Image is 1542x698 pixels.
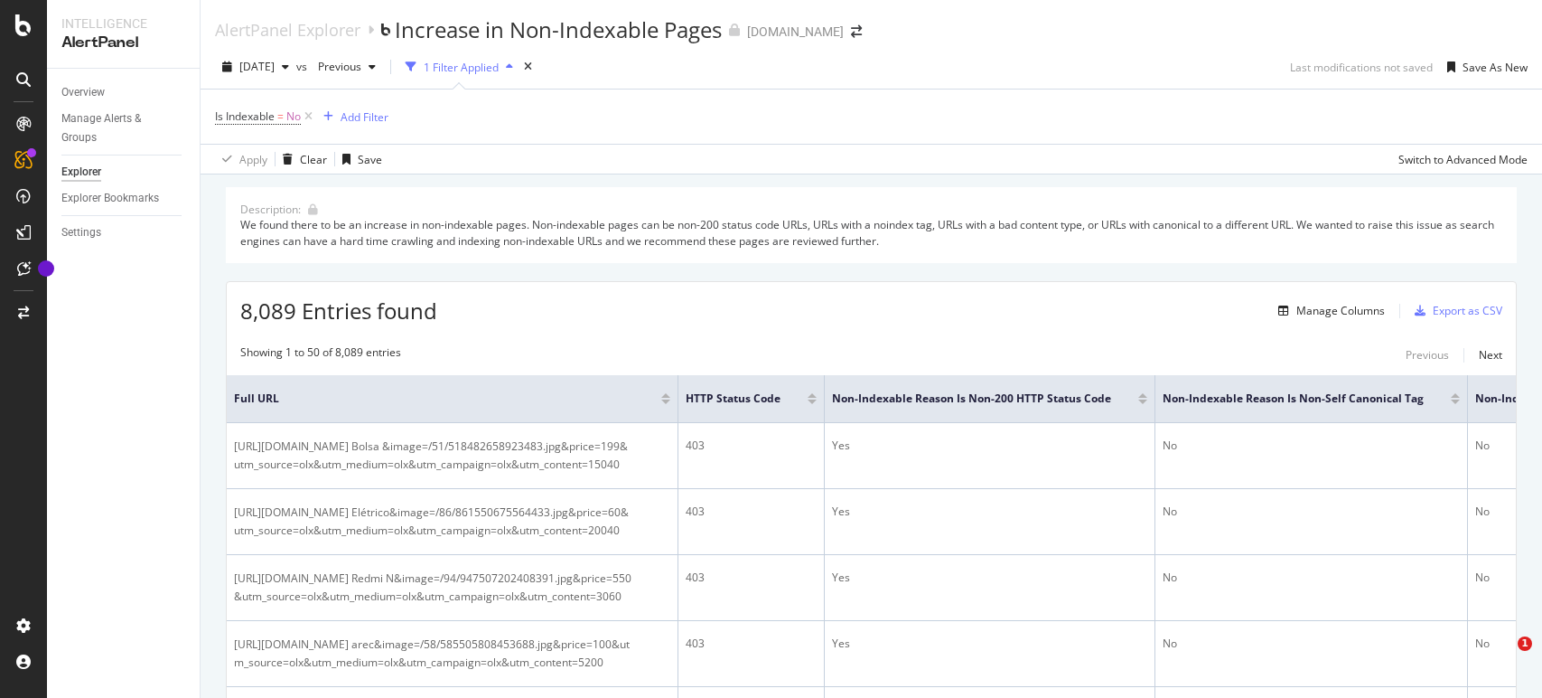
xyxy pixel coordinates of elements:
[215,52,296,81] button: [DATE]
[1406,347,1449,363] div: Previous
[311,52,383,81] button: Previous
[335,145,382,174] button: Save
[1463,60,1528,75] div: Save As New
[1398,152,1528,167] div: Switch to Advanced Mode
[61,223,101,242] div: Settings
[61,83,187,102] a: Overview
[1479,344,1502,366] button: Next
[234,504,631,540] span: [URL][DOMAIN_NAME] Elétrico&image=/86/861550675564433.jpg&price=60&utm_source=olx&utm_medium=olx&...
[1163,570,1460,586] div: No
[1163,504,1460,520] div: No
[832,570,1147,586] div: Yes
[1479,347,1502,363] div: Next
[1290,60,1433,75] div: Last modifications not saved
[1163,438,1460,454] div: No
[61,163,101,182] div: Explorer
[240,344,401,366] div: Showing 1 to 50 of 8,089 entries
[686,438,817,454] div: 403
[234,391,634,407] span: Full URL
[832,504,1147,520] div: Yes
[215,145,267,174] button: Apply
[215,20,360,40] a: AlertPanel Explorer
[61,163,187,182] a: Explorer
[851,25,862,38] div: arrow-right-arrow-left
[61,189,187,208] a: Explorer Bookmarks
[239,152,267,167] div: Apply
[215,108,275,124] span: Is Indexable
[234,636,631,672] span: [URL][DOMAIN_NAME] arec&image=/58/585505808453688.jpg&price=100&utm_source=olx&utm_medium=olx&utm...
[424,60,499,75] div: 1 Filter Applied
[234,438,631,474] span: [URL][DOMAIN_NAME] Bolsa &image=/51/518482658923483.jpg&price=199&utm_source=olx&utm_medium=olx&u...
[686,636,817,652] div: 403
[61,109,187,147] a: Manage Alerts & Groups
[1433,303,1502,318] div: Export as CSV
[61,189,159,208] div: Explorer Bookmarks
[747,23,844,41] div: [DOMAIN_NAME]
[277,108,284,124] span: =
[1163,636,1460,652] div: No
[1440,52,1528,81] button: Save As New
[395,14,722,45] div: Increase in Non-Indexable Pages
[61,14,185,33] div: Intelligence
[358,152,382,167] div: Save
[1481,637,1524,680] iframe: Intercom live chat
[1407,297,1502,325] button: Export as CSV
[311,59,361,74] span: Previous
[341,109,388,125] div: Add Filter
[234,570,631,606] span: [URL][DOMAIN_NAME] Redmi N&image=/94/947507202408391.jpg&price=550&utm_source=olx&utm_medium=olx&...
[686,570,817,586] div: 403
[1391,145,1528,174] button: Switch to Advanced Mode
[686,504,817,520] div: 403
[1163,391,1424,407] span: Non-Indexable Reason is Non-Self Canonical Tag
[240,202,301,217] div: Description:
[38,260,54,277] div: Tooltip anchor
[832,438,1147,454] div: Yes
[296,59,311,74] span: vs
[832,636,1147,652] div: Yes
[686,391,780,407] span: HTTP Status Code
[276,145,327,174] button: Clear
[61,83,105,102] div: Overview
[832,391,1111,407] span: Non-Indexable Reason is Non-200 HTTP Status Code
[316,106,388,127] button: Add Filter
[239,59,275,74] span: 2025 Sep. 10th
[1406,344,1449,366] button: Previous
[1518,637,1532,651] span: 1
[398,52,520,81] button: 1 Filter Applied
[61,109,170,147] div: Manage Alerts & Groups
[286,104,301,129] span: No
[300,152,327,167] div: Clear
[520,58,536,76] div: times
[240,217,1502,248] div: We found there to be an increase in non-indexable pages. Non-indexable pages can be non-200 statu...
[61,33,185,53] div: AlertPanel
[61,223,187,242] a: Settings
[1296,303,1385,318] div: Manage Columns
[240,296,437,325] span: 8,089 Entries found
[1271,300,1385,322] button: Manage Columns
